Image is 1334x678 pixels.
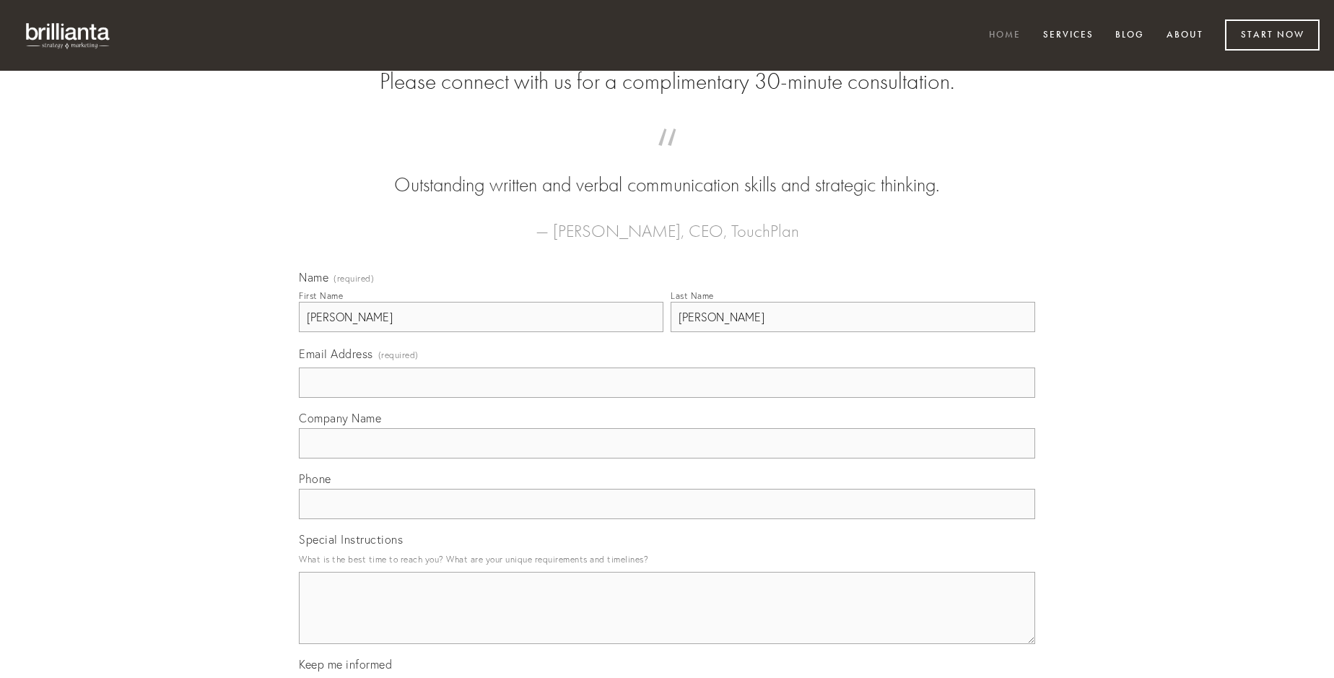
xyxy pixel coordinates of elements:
[299,347,373,361] span: Email Address
[322,143,1012,171] span: “
[299,532,403,547] span: Special Instructions
[378,345,419,365] span: (required)
[1106,24,1154,48] a: Blog
[333,274,374,283] span: (required)
[14,14,123,56] img: brillianta - research, strategy, marketing
[299,270,328,284] span: Name
[299,471,331,486] span: Phone
[299,657,392,672] span: Keep me informed
[980,24,1030,48] a: Home
[299,411,381,425] span: Company Name
[299,68,1035,95] h2: Please connect with us for a complimentary 30-minute consultation.
[322,199,1012,245] figcaption: — [PERSON_NAME], CEO, TouchPlan
[1034,24,1103,48] a: Services
[299,290,343,301] div: First Name
[1225,19,1320,51] a: Start Now
[1157,24,1213,48] a: About
[299,549,1035,569] p: What is the best time to reach you? What are your unique requirements and timelines?
[671,290,714,301] div: Last Name
[322,143,1012,199] blockquote: Outstanding written and verbal communication skills and strategic thinking.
